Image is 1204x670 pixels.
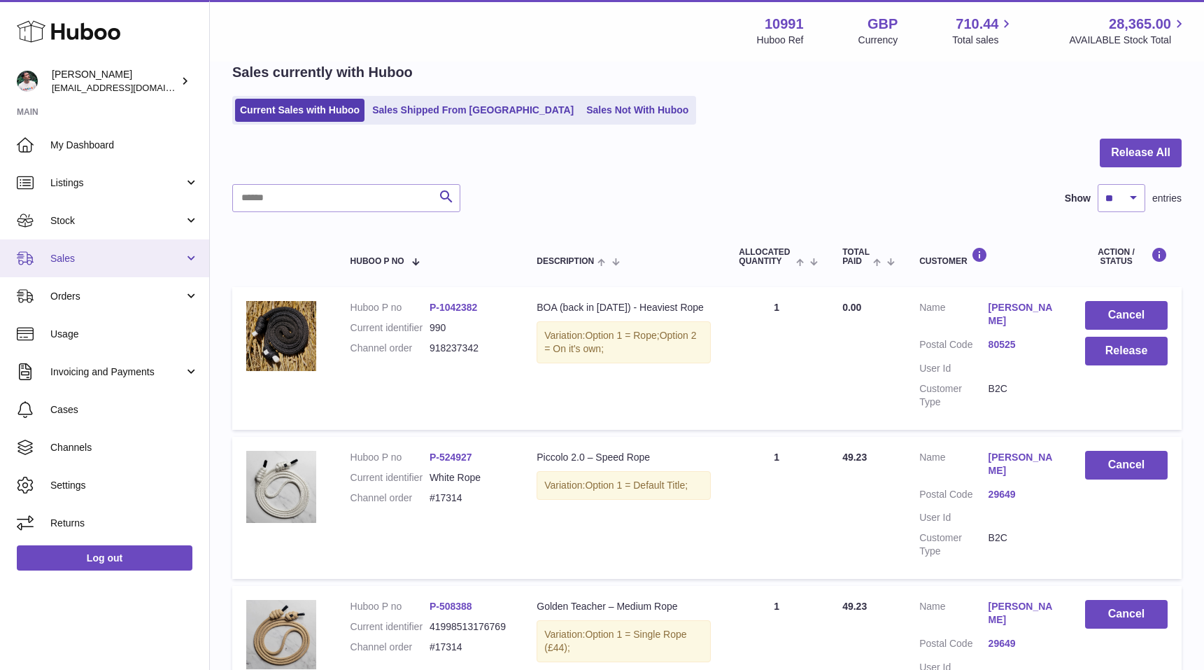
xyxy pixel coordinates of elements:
[350,471,430,484] dt: Current identifier
[50,403,199,417] span: Cases
[956,15,998,34] span: 710.44
[858,34,898,47] div: Currency
[1100,139,1182,167] button: Release All
[17,71,38,92] img: timshieff@gmail.com
[52,68,178,95] div: [PERSON_NAME]
[765,15,804,34] strong: 10991
[430,641,509,654] dd: #17314
[989,637,1057,650] a: 29649
[1085,451,1168,480] button: Cancel
[919,301,988,331] dt: Name
[246,451,316,523] img: 109911711102215.png
[919,451,988,481] dt: Name
[952,34,1014,47] span: Total sales
[1085,600,1168,629] button: Cancel
[246,301,316,371] img: Untitleddesign_1.png
[544,629,686,653] span: Option 1 = Single Rope (£44);
[1069,34,1187,47] span: AVAILABLE Stock Total
[919,637,988,654] dt: Postal Code
[537,301,711,314] div: BOA (back in [DATE]) - Heaviest Rope
[17,545,192,571] a: Log out
[350,600,430,613] dt: Huboo P no
[1069,15,1187,47] a: 28,365.00 AVAILABLE Stock Total
[989,531,1057,558] dd: B2C
[50,214,184,228] span: Stock
[350,641,430,654] dt: Channel order
[867,15,898,34] strong: GBP
[537,321,711,363] div: Variation:
[989,382,1057,409] dd: B2C
[919,600,988,630] dt: Name
[246,600,316,669] img: 109911711102352.png
[50,517,199,530] span: Returns
[585,480,688,491] span: Option 1 = Default Title;
[430,321,509,335] dd: 990
[757,34,804,47] div: Huboo Ref
[430,620,509,634] dd: 41998513176769
[1085,337,1168,365] button: Release
[585,330,659,341] span: Option 1 = Rope;
[430,471,509,484] dd: White Rope
[989,451,1057,477] a: [PERSON_NAME]
[842,302,861,313] span: 0.00
[52,82,206,93] span: [EMAIL_ADDRESS][DOMAIN_NAME]
[919,488,988,505] dt: Postal Code
[50,328,199,341] span: Usage
[989,488,1057,501] a: 29649
[989,600,1057,627] a: [PERSON_NAME]
[1085,247,1168,266] div: Action / Status
[367,99,579,122] a: Sales Shipped From [GEOGRAPHIC_DATA]
[544,330,696,354] span: Option 2 = On it's own;
[581,99,693,122] a: Sales Not With Huboo
[537,257,594,266] span: Description
[919,247,1057,266] div: Customer
[842,601,867,612] span: 49.23
[842,452,867,463] span: 49.23
[919,511,988,524] dt: User Id
[1085,301,1168,330] button: Cancel
[430,302,478,313] a: P-1042382
[537,620,711,662] div: Variation:
[350,257,404,266] span: Huboo P no
[537,600,711,613] div: Golden Teacher – Medium Rope
[919,382,988,409] dt: Customer Type
[919,362,988,375] dt: User Id
[350,321,430,335] dt: Current identifier
[50,479,199,492] span: Settings
[430,491,509,505] dd: #17314
[232,63,413,82] h2: Sales currently with Huboo
[725,437,828,579] td: 1
[50,252,184,265] span: Sales
[50,139,199,152] span: My Dashboard
[989,301,1057,328] a: [PERSON_NAME]
[842,248,870,266] span: Total paid
[50,290,184,303] span: Orders
[430,342,509,355] dd: 918237342
[1065,192,1091,205] label: Show
[989,338,1057,351] a: 80525
[537,451,711,464] div: Piccolo 2.0 – Speed Rope
[350,342,430,355] dt: Channel order
[350,451,430,464] dt: Huboo P no
[739,248,793,266] span: ALLOCATED Quantity
[1109,15,1171,34] span: 28,365.00
[919,531,988,558] dt: Customer Type
[1152,192,1182,205] span: entries
[430,601,472,612] a: P-508388
[430,452,472,463] a: P-524927
[537,471,711,500] div: Variation:
[50,176,184,190] span: Listings
[235,99,364,122] a: Current Sales with Huboo
[350,301,430,314] dt: Huboo P no
[952,15,1014,47] a: 710.44 Total sales
[919,338,988,355] dt: Postal Code
[725,287,828,429] td: 1
[50,441,199,454] span: Channels
[350,620,430,634] dt: Current identifier
[350,491,430,505] dt: Channel order
[50,365,184,379] span: Invoicing and Payments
